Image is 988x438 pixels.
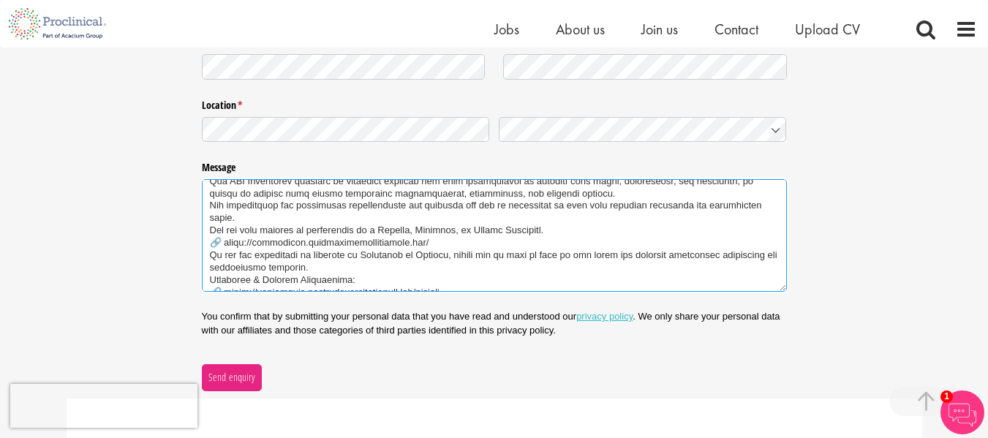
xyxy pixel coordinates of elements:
[202,156,787,175] label: Message
[714,20,758,39] a: Contact
[940,390,953,403] span: 1
[202,117,490,143] input: State / Province / Region
[556,20,605,39] a: About us
[10,384,197,428] iframe: reCAPTCHA
[940,390,984,434] img: Chatbot
[202,310,787,336] p: You confirm that by submitting your personal data that you have read and understood our . We only...
[202,94,787,113] legend: Location
[641,20,678,39] a: Join us
[494,20,519,39] a: Jobs
[499,117,787,143] input: Country
[208,369,255,385] span: Send enquiry
[795,20,860,39] a: Upload CV
[576,311,633,322] a: privacy policy
[202,364,262,390] button: Send enquiry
